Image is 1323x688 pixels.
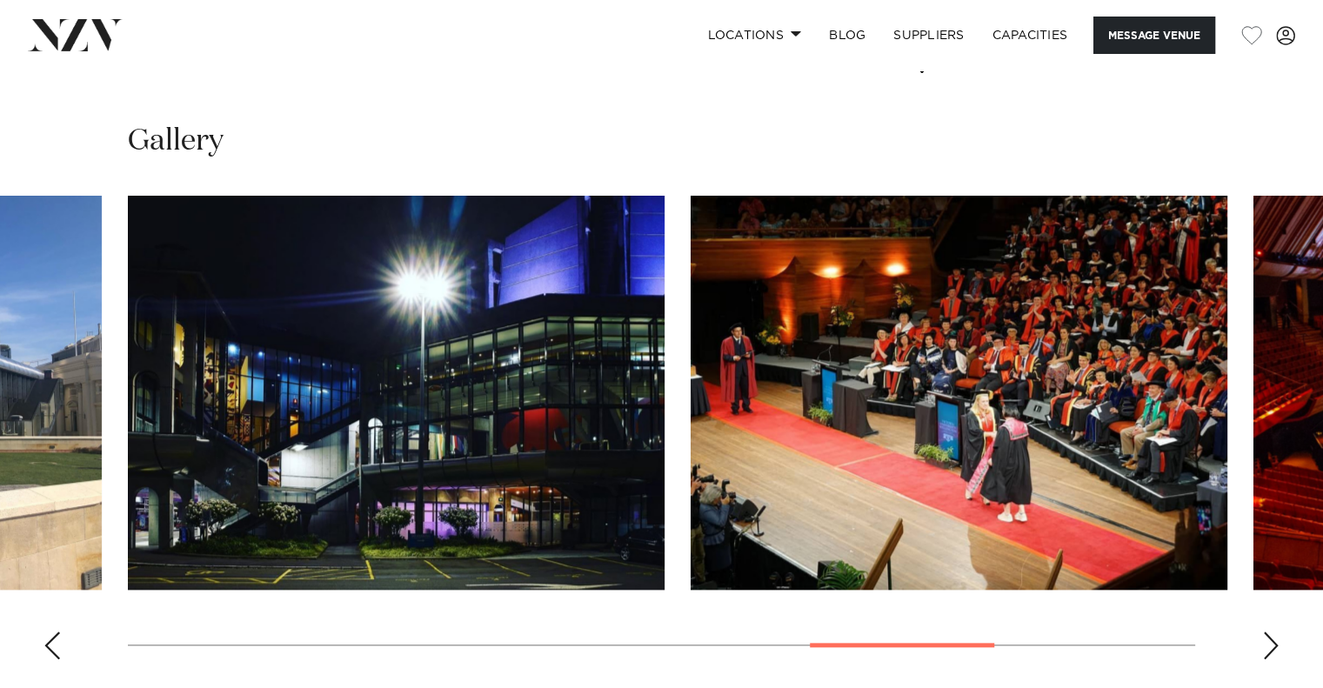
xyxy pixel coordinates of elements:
h2: Gallery [128,122,224,161]
button: Message Venue [1093,17,1215,54]
swiper-slide: 8 / 11 [128,196,665,590]
swiper-slide: 9 / 11 [691,196,1227,590]
img: nzv-logo.png [28,19,123,50]
a: SUPPLIERS [879,17,978,54]
a: Locations [693,17,815,54]
a: Capacities [979,17,1082,54]
a: BLOG [815,17,879,54]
